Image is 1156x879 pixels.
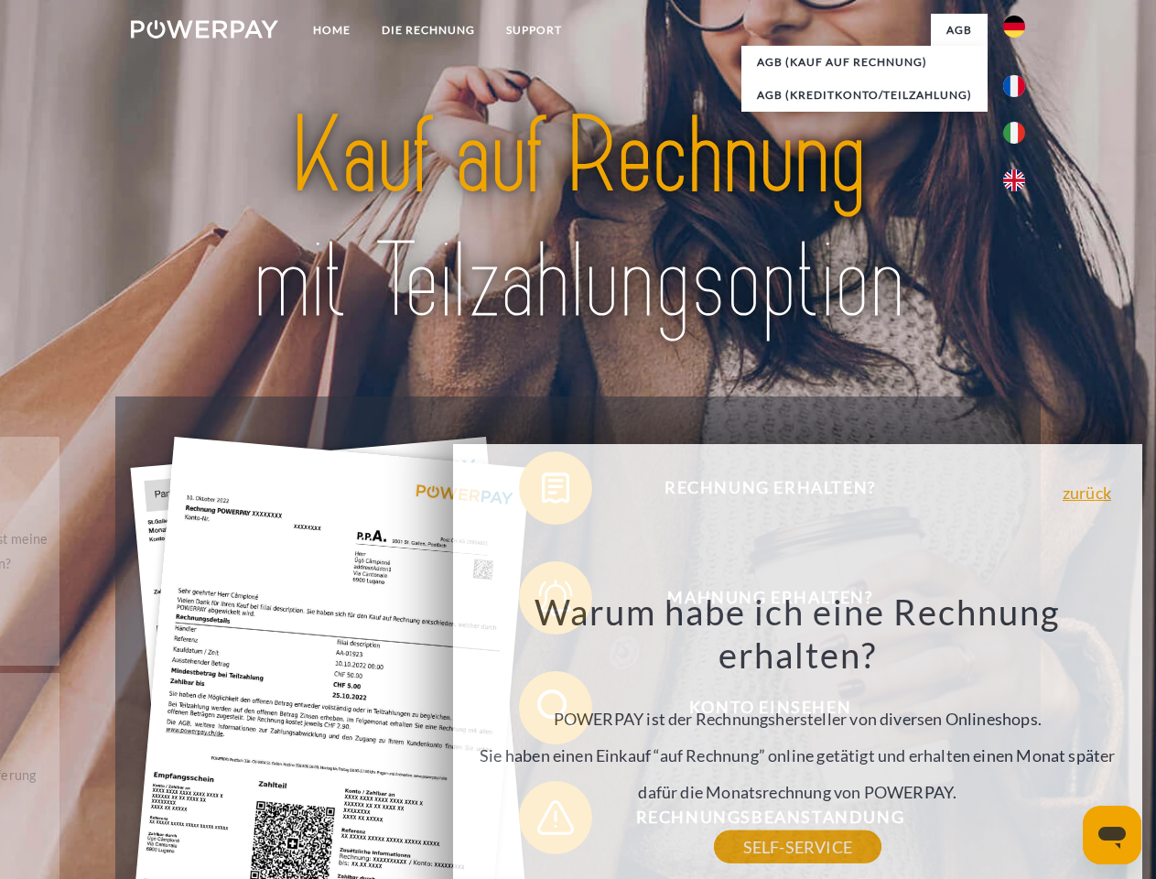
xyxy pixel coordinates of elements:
[1003,16,1025,38] img: de
[741,79,988,112] a: AGB (Kreditkonto/Teilzahlung)
[297,14,366,47] a: Home
[1003,169,1025,191] img: en
[741,46,988,79] a: AGB (Kauf auf Rechnung)
[1003,122,1025,144] img: it
[463,590,1131,847] div: POWERPAY ist der Rechnungshersteller von diversen Onlineshops. Sie haben einen Einkauf “auf Rechn...
[491,14,578,47] a: SUPPORT
[131,20,278,38] img: logo-powerpay-white.svg
[463,590,1131,678] h3: Warum habe ich eine Rechnung erhalten?
[1083,806,1141,864] iframe: Schaltfläche zum Öffnen des Messaging-Fensters
[1063,484,1111,501] a: zurück
[931,14,988,47] a: agb
[714,830,881,863] a: SELF-SERVICE
[1003,75,1025,97] img: fr
[366,14,491,47] a: DIE RECHNUNG
[175,88,981,351] img: title-powerpay_de.svg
